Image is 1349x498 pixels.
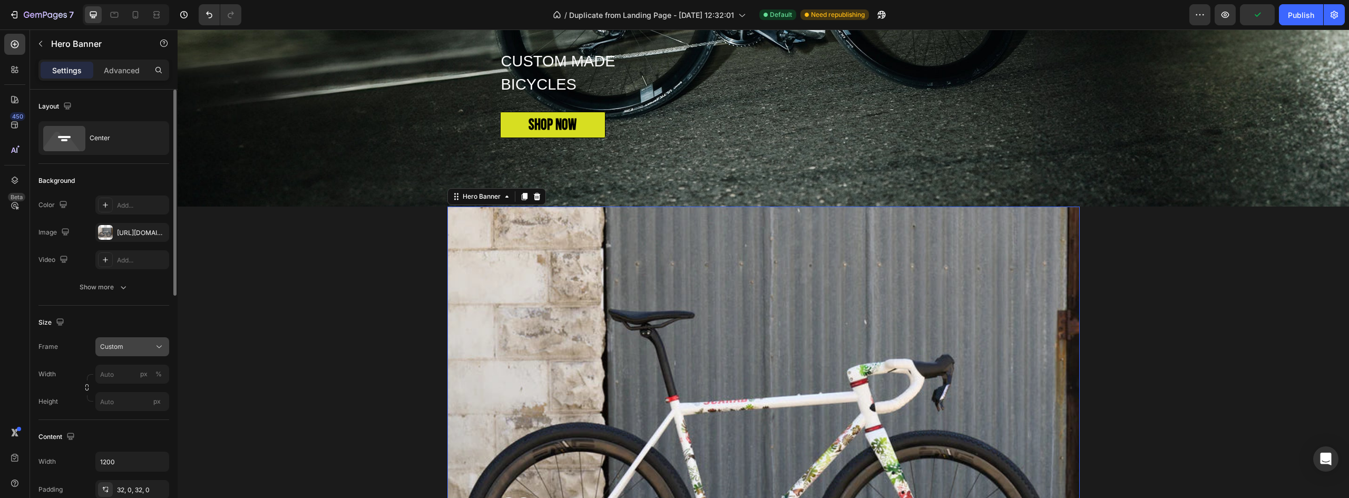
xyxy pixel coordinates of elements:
[38,430,77,444] div: Content
[10,112,25,121] div: 450
[52,65,82,76] p: Settings
[117,228,167,238] div: [URL][DOMAIN_NAME]
[569,9,734,21] span: Duplicate from Landing Page - [DATE] 12:32:01
[38,397,58,406] label: Height
[51,37,141,50] p: Hero Banner
[564,9,567,21] span: /
[90,126,154,150] div: Center
[95,365,169,384] input: px%
[38,253,70,267] div: Video
[80,282,129,292] div: Show more
[95,337,169,356] button: Custom
[283,162,325,172] div: Hero Banner
[38,369,56,379] label: Width
[38,226,72,240] div: Image
[140,369,148,379] div: px
[1288,9,1314,21] div: Publish
[38,316,66,330] div: Size
[178,30,1349,498] iframe: Design area
[4,4,79,25] button: 7
[96,452,169,471] input: Auto
[69,8,74,21] p: 7
[1313,446,1338,472] div: Open Intercom Messenger
[199,4,241,25] div: Undo/Redo
[38,485,63,494] div: Padding
[95,392,169,411] input: px
[104,65,140,76] p: Advanced
[38,457,56,466] div: Width
[351,86,399,105] span: SHOP NOW
[322,82,428,109] a: SHOP NOW
[153,397,161,405] span: px
[155,369,162,379] div: %
[38,100,74,114] div: Layout
[117,256,167,265] div: Add...
[38,342,58,351] label: Frame
[138,368,150,380] button: %
[152,368,165,380] button: px
[117,201,167,210] div: Add...
[811,10,865,19] span: Need republishing
[117,485,167,495] div: 32, 0, 32, 0
[1279,4,1323,25] button: Publish
[8,193,25,201] div: Beta
[38,278,169,297] button: Show more
[38,198,70,212] div: Color
[100,342,123,351] span: Custom
[770,10,792,19] span: Default
[38,176,75,185] div: Background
